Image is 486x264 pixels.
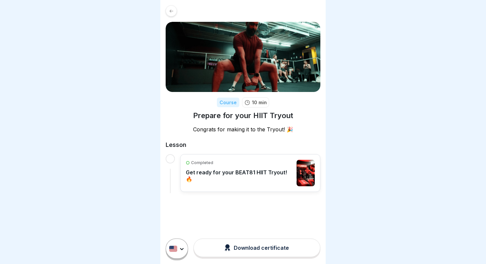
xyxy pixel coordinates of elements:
img: us.svg [169,246,177,252]
img: clwhsn9e700003b6v95sko0se.jpg [297,160,315,186]
p: 10 min [252,99,267,106]
button: Download certificate [193,239,320,257]
p: Get ready for your BEAT81 HIIT Tryout! 🔥 [186,169,293,182]
a: CompletedGet ready for your BEAT81 HIIT Tryout! 🔥 [186,160,315,186]
p: Completed [191,160,213,166]
h2: Lesson [166,141,320,149]
div: Course [217,98,239,107]
div: Download certificate [224,244,289,251]
h1: Prepare for your HIIT Tryout [193,111,293,120]
img: yvi5w3kiu0xypxk8hsf2oii2.png [166,22,320,92]
p: Congrats for making it to the Tryout! 🎉 [166,126,320,133]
